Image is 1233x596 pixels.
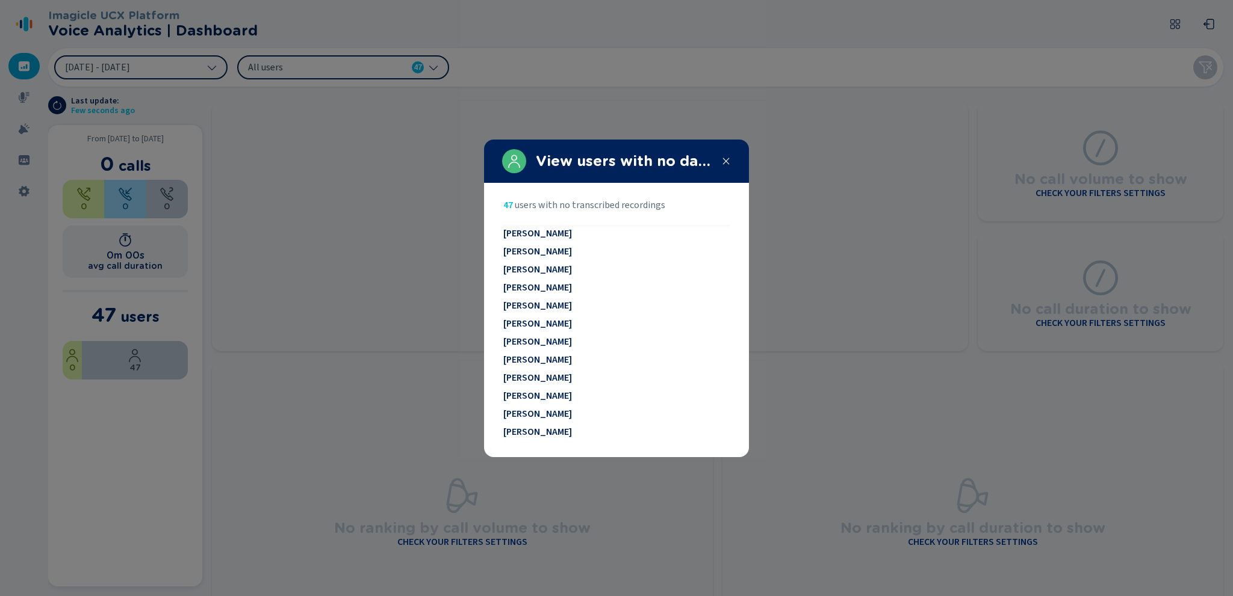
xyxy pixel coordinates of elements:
span: [PERSON_NAME] [503,408,572,419]
h2: View users with no data [536,153,712,170]
span: [PERSON_NAME] [503,336,572,347]
span: [PERSON_NAME] [503,426,572,437]
span: [PERSON_NAME] [503,390,572,401]
span: [PERSON_NAME] [503,264,572,275]
span: 47 [503,200,513,210]
svg: close [721,156,731,166]
span: [PERSON_NAME] [503,372,572,383]
span: [PERSON_NAME] [503,318,572,329]
span: [PERSON_NAME] [503,300,572,311]
span: [PERSON_NAME] [503,354,572,365]
span: [PERSON_NAME] [503,228,572,239]
span: [PERSON_NAME] [503,282,572,293]
span: [PERSON_NAME] [503,246,572,257]
span: users with no transcribed recordings [515,200,665,210]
